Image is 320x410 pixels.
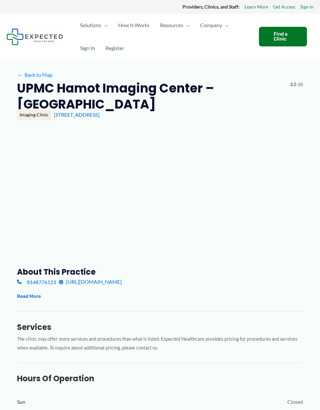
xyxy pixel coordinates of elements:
a: [STREET_ADDRESS] [54,111,100,118]
span: Company [200,14,222,37]
a: 8148776123 [17,277,56,287]
a: Learn More [245,3,268,11]
span: ← [17,72,23,78]
span: Menu Toggle [222,14,229,37]
a: Get Access [273,3,295,11]
a: ←Back to Map [17,70,53,80]
span: Sign In [80,37,95,60]
span: Resources [160,14,183,37]
h3: Hours of Operation [17,373,303,384]
span: Menu Toggle [183,14,190,37]
span: 2.5 [290,80,296,89]
a: SolutionsMenu Toggle [75,14,113,37]
nav: Primary Site Navigation [75,14,252,60]
a: Sign In [75,37,100,60]
p: The clinic may offer more services and procedures than what is listed. Expected Healthcare provid... [17,335,303,352]
span: Menu Toggle [101,14,108,37]
span: Closed [287,397,303,407]
a: Register [100,37,129,60]
img: Expected Healthcare Logo - side, dark font, small [7,28,63,45]
h2: UPMC Hamot Imaging Center – [GEOGRAPHIC_DATA] [17,80,285,112]
button: Read More [17,293,41,300]
span: Sun [17,397,25,407]
div: Imaging Clinic [17,109,51,120]
a: CompanyMenu Toggle [195,14,234,37]
span: Solutions [80,14,101,37]
h3: Services [17,322,303,332]
span: How It Works [118,14,150,37]
a: [URL][DOMAIN_NAME] [59,277,122,287]
h3: About this practice [17,267,303,277]
strong: Providers, Clinics, and Staff: [183,4,240,9]
a: Find a Clinic [259,27,307,46]
span: (8) [298,80,303,89]
a: Sign In [300,3,313,11]
a: ResourcesMenu Toggle [155,14,195,37]
span: Register [105,37,124,60]
a: How It Works [113,14,155,37]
